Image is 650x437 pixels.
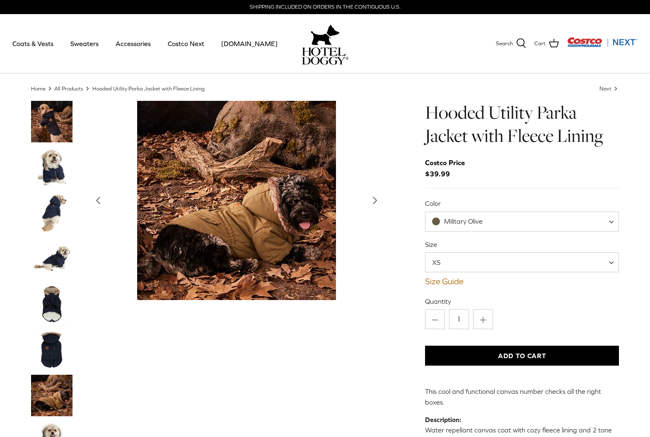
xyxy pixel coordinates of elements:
button: Add to Cart [425,346,619,366]
span: XS [425,258,457,267]
a: Thumbnail Link [31,329,72,371]
a: Thumbnail Link [31,101,72,142]
span: Next [599,85,611,91]
span: Military Olive [444,217,483,225]
a: Cart [534,38,559,49]
h1: Hooded Utility Parka Jacket with Fleece Lining [425,101,619,148]
a: Accessories [108,29,158,58]
span: Cart [534,39,546,48]
button: Next [366,191,384,210]
a: Thumbnail Link [31,375,72,416]
span: Military Olive [425,212,619,232]
a: Next [599,85,619,91]
img: hoteldoggy.com [311,22,340,47]
a: Size Guide [425,276,619,286]
a: Show Gallery [89,101,384,300]
div: Costco Price [425,157,465,168]
a: Sweaters [63,29,106,58]
a: Search [496,38,526,49]
a: Home [31,85,46,91]
span: Military Olive [425,217,499,226]
span: $39.99 [425,157,473,180]
a: Hooded Utility Parka Jacket with Fleece Lining [92,85,205,91]
nav: Breadcrumbs [31,85,619,93]
a: Coats & Vests [5,29,61,58]
input: Quantity [449,309,469,329]
a: Thumbnail Link [31,238,72,279]
span: Search [496,39,513,48]
a: Costco Next [160,29,212,58]
strong: Description: [425,416,461,423]
a: [DOMAIN_NAME] [214,29,285,58]
label: Color [425,199,619,208]
label: Size [425,240,619,249]
a: Thumbnail Link [31,283,72,325]
a: Thumbnail Link [31,146,72,188]
label: Quantity [425,297,619,306]
a: All Products [54,85,83,91]
a: Thumbnail Link [31,192,72,234]
a: Visit Costco Next [567,42,638,49]
button: Previous [89,191,107,210]
p: This cool and functional canvas number checks all the right boxes. [425,386,619,408]
img: Costco Next [567,37,638,47]
span: XS [425,252,619,272]
a: hoteldoggy.com hoteldoggycom [302,22,348,65]
img: hoteldoggycom [302,47,348,65]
